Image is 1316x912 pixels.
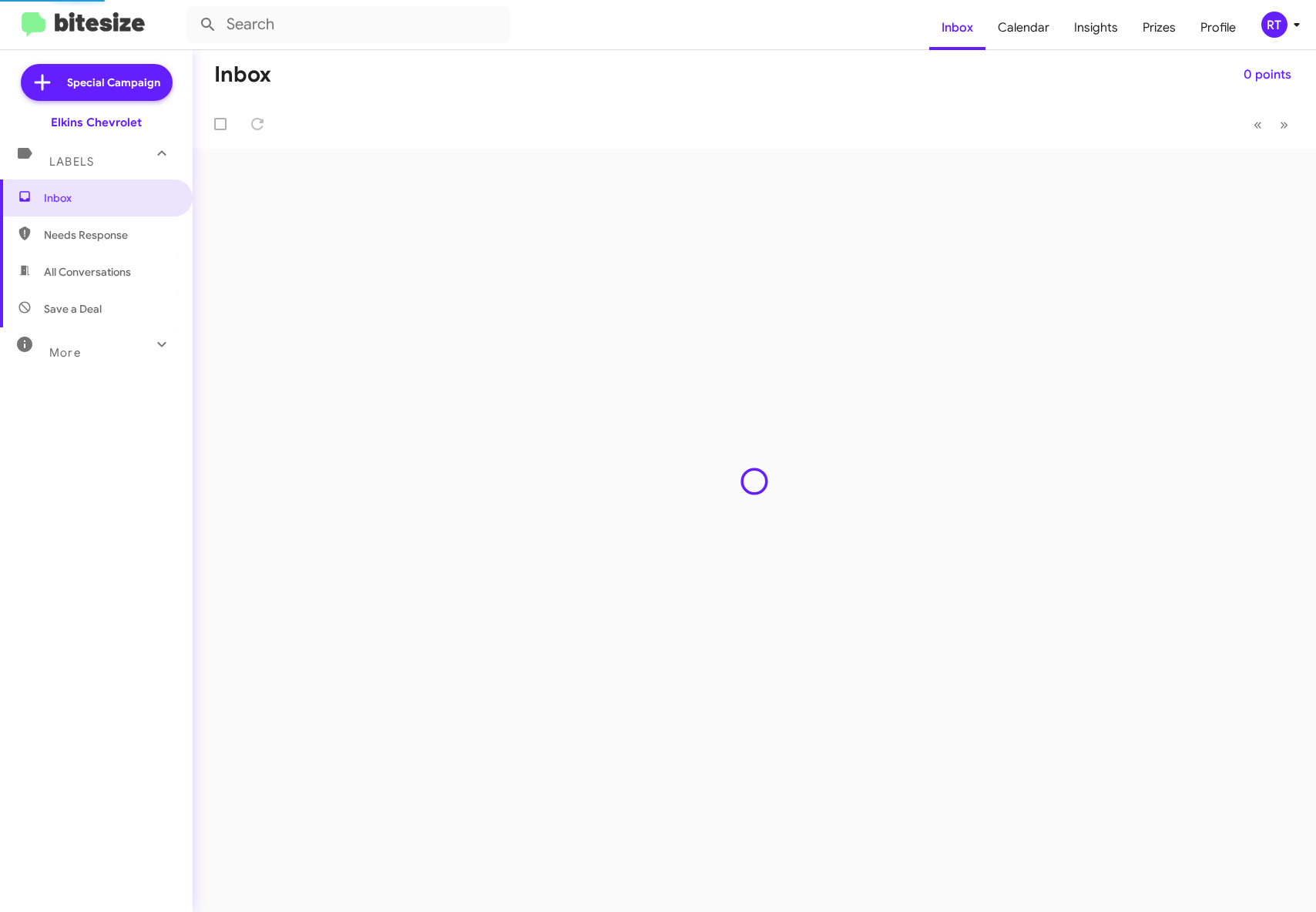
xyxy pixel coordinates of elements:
[49,155,94,169] span: Labels
[186,6,510,43] input: Search
[49,346,81,360] span: More
[1062,5,1130,50] a: Insights
[51,115,142,130] div: Elkins Chevrolet
[1231,61,1304,89] button: 0 points
[1271,109,1298,140] button: Next
[44,264,131,280] span: All Conversations
[985,5,1062,50] a: Calendar
[21,64,173,101] a: Special Campaign
[67,75,160,90] span: Special Campaign
[1280,115,1288,134] span: »
[44,190,175,206] span: Inbox
[929,5,985,50] a: Inbox
[1245,109,1298,140] nav: Page navigation example
[1248,12,1299,38] button: RT
[44,227,175,243] span: Needs Response
[1130,5,1188,50] a: Prizes
[1244,109,1271,140] button: Previous
[214,62,271,87] h1: Inbox
[1261,12,1287,38] div: RT
[1188,5,1248,50] a: Profile
[1254,115,1262,134] span: «
[1244,61,1291,89] span: 0 points
[44,301,102,317] span: Save a Deal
